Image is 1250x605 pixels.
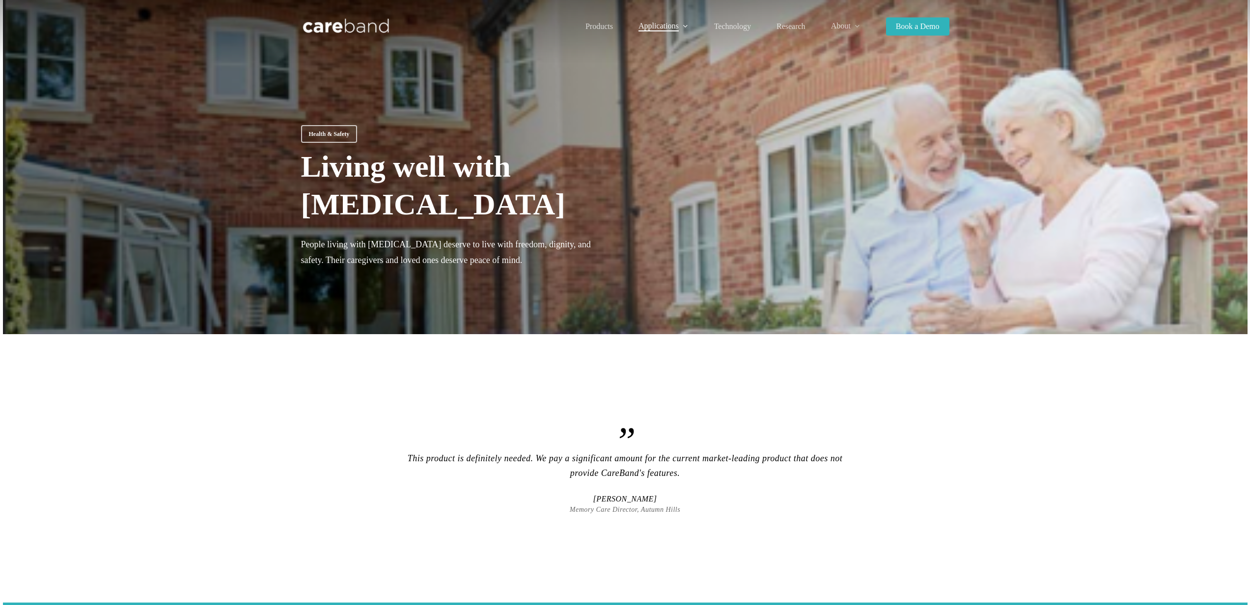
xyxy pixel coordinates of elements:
a: Book a Demo [886,23,949,30]
span: Book a Demo [896,22,940,30]
a: Health & Safety [301,125,358,143]
a: About [831,22,861,30]
span: Research [777,22,806,30]
a: Research [777,23,806,30]
span: Memory Care Director, Autumn Hills [570,504,680,515]
a: Products [585,23,613,30]
span: Products [585,22,613,30]
span: Technology [714,22,751,30]
span: ” [392,421,858,461]
span: Health & Safety [309,129,350,139]
p: This product is definitely needed. We pay a significant amount for the current market-leading pro... [392,421,858,494]
span: About [831,22,851,30]
span: Living well with [MEDICAL_DATA] [301,150,565,221]
a: Technology [714,23,751,30]
span: [PERSON_NAME] [570,494,680,504]
p: People living with [MEDICAL_DATA] deserve to live with freedom, dignity, and safety. Their caregi... [301,237,615,281]
span: Applications [639,22,679,30]
a: Applications [639,22,689,30]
